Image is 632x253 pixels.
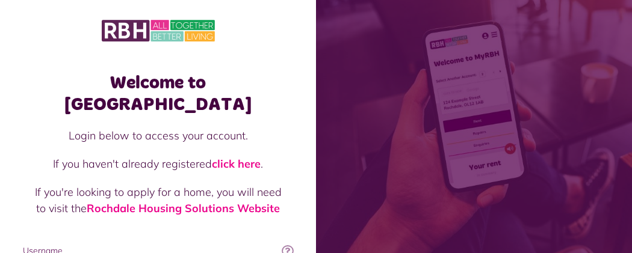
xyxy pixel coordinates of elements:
[35,127,282,144] p: Login below to access your account.
[212,157,261,171] a: click here
[23,72,294,115] h1: Welcome to [GEOGRAPHIC_DATA]
[35,184,282,216] p: If you're looking to apply for a home, you will need to visit the
[35,156,282,172] p: If you haven't already registered .
[102,18,215,43] img: MyRBH
[87,201,280,215] a: Rochdale Housing Solutions Website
